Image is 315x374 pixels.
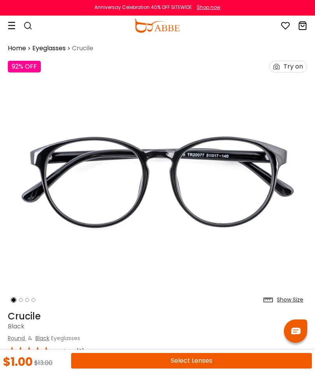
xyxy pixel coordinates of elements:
[94,4,192,11] div: Anniversay Celebration 40% OFF SITEWIDE
[3,356,33,368] div: $1.00
[291,328,301,334] img: chat
[134,19,180,33] img: abbeglasses.com
[26,334,34,342] span: &
[32,44,66,53] a: Eyeglasses
[283,61,303,72] div: Try on
[8,322,24,331] span: Black
[193,4,220,11] a: Shop now
[8,44,26,53] a: Home
[8,311,307,322] h1: Crucile
[35,334,49,342] a: Black
[8,61,41,72] div: 92% OFF
[8,334,25,342] a: Round
[72,44,93,53] span: Crucile
[34,356,52,368] div: $13.00
[277,296,303,304] div: Show Size
[51,334,80,342] span: Eyeglasses
[8,57,307,307] img: Crucile Black Plastic Eyeglasses , UniversalBridgeFit Frames from ABBE Glasses
[54,348,85,355] span: Reviews(0)
[197,4,220,11] div: Shop now
[71,353,312,369] button: Select Lenses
